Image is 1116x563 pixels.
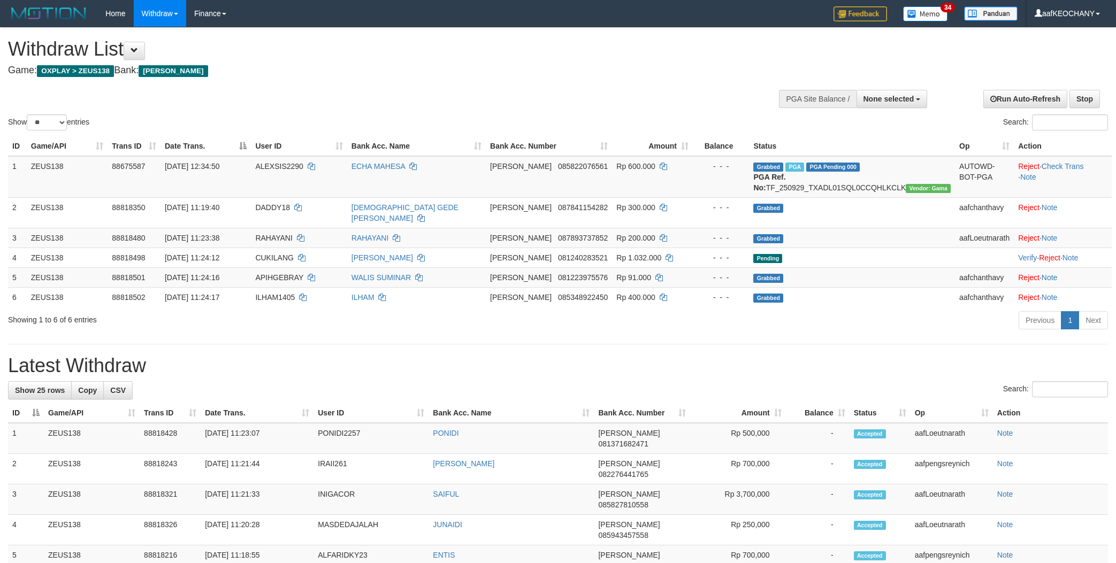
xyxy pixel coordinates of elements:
span: 34 [941,3,955,12]
div: - - - [697,292,745,303]
select: Showentries [27,114,67,130]
a: Run Auto-Refresh [983,90,1067,108]
th: Game/API: activate to sort column ascending [27,136,108,156]
a: 1 [1061,311,1079,329]
td: Rp 250,000 [690,515,786,545]
td: AUTOWD-BOT-PGA [955,156,1014,198]
span: Copy 081240283521 to clipboard [558,253,608,262]
td: · [1014,228,1112,248]
td: aafchanthavy [955,197,1014,228]
span: PGA Pending [806,163,860,172]
label: Show entries [8,114,89,130]
span: [DATE] 11:23:38 [165,234,219,242]
a: JUNAIDI [433,520,462,529]
td: ZEUS138 [44,423,140,454]
span: [PERSON_NAME] [490,273,552,282]
a: Reject [1018,203,1039,212]
span: Copy 087841154282 to clipboard [558,203,608,212]
input: Search: [1032,381,1108,397]
a: CSV [103,381,133,399]
td: - [786,423,850,454]
a: [PERSON_NAME] [433,459,494,468]
span: ILHAM1405 [255,293,295,302]
td: - [786,484,850,515]
th: User ID: activate to sort column ascending [251,136,347,156]
td: · · [1014,156,1112,198]
span: [PERSON_NAME] [598,459,660,468]
th: Date Trans.: activate to sort column ascending [201,403,314,423]
span: [DATE] 11:24:17 [165,293,219,302]
span: Accepted [854,551,886,560]
a: Reject [1039,253,1060,262]
span: Grabbed [753,163,783,172]
th: ID [8,136,27,156]
td: [DATE] 11:21:44 [201,454,314,484]
span: [DATE] 11:19:40 [165,203,219,212]
span: 88818480 [112,234,145,242]
div: - - - [697,202,745,213]
td: 5 [8,267,27,287]
th: Bank Acc. Name: activate to sort column ascending [429,403,594,423]
a: ILHAM [351,293,374,302]
td: Rp 3,700,000 [690,484,786,515]
button: None selected [857,90,928,108]
a: ECHA MAHESA [351,162,405,171]
span: 88818498 [112,253,145,262]
span: Copy 085822076561 to clipboard [558,162,608,171]
td: · [1014,267,1112,287]
span: RAHAYANI [255,234,293,242]
span: Grabbed [753,204,783,213]
a: ENTIS [433,551,455,559]
span: [PERSON_NAME] [598,551,660,559]
td: aafLoeutnarath [911,515,993,545]
td: Rp 700,000 [690,454,786,484]
span: Grabbed [753,234,783,243]
td: ZEUS138 [27,228,108,248]
a: Note [1042,293,1058,302]
a: PONIDI [433,429,458,437]
td: aafLoeutnarath [955,228,1014,248]
span: 88818502 [112,293,145,302]
td: 2 [8,454,44,484]
td: ZEUS138 [27,287,108,307]
label: Search: [1003,381,1108,397]
th: Action [1014,136,1112,156]
a: [DEMOGRAPHIC_DATA] GEDE [PERSON_NAME] [351,203,458,222]
th: Balance: activate to sort column ascending [786,403,850,423]
span: ALEXSIS2290 [255,162,303,171]
span: Copy 082276441765 to clipboard [598,470,648,479]
span: Copy 085348922450 to clipboard [558,293,608,302]
td: [DATE] 11:21:33 [201,484,314,515]
th: Trans ID: activate to sort column ascending [140,403,201,423]
a: Verify [1018,253,1037,262]
td: 1 [8,423,44,454]
th: ID: activate to sort column descending [8,403,44,423]
td: MASDEDAJALAH [314,515,429,545]
div: PGA Site Balance / [779,90,856,108]
span: 88675587 [112,162,145,171]
td: 88818243 [140,454,201,484]
a: Reject [1018,293,1039,302]
th: Amount: activate to sort column ascending [690,403,786,423]
th: Status [749,136,955,156]
td: ZEUS138 [44,515,140,545]
a: Note [997,429,1013,437]
span: None selected [863,95,914,103]
a: Note [997,551,1013,559]
span: Accepted [854,521,886,530]
span: CUKILANG [255,253,294,262]
span: Copy 085943457558 to clipboard [598,531,648,539]
a: Note [1063,253,1079,262]
a: SAIFUL [433,490,459,498]
div: - - - [697,272,745,283]
b: PGA Ref. No: [753,173,785,192]
h1: Withdraw List [8,38,733,60]
td: - [786,515,850,545]
td: · · [1014,248,1112,267]
td: TF_250929_TXADL01SQL0CCQHLKCLK [749,156,955,198]
span: [DATE] 12:34:50 [165,162,219,171]
img: MOTION_logo.png [8,5,89,21]
span: Copy [78,386,97,395]
span: Rp 300.000 [616,203,655,212]
span: [PERSON_NAME] [490,203,552,212]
